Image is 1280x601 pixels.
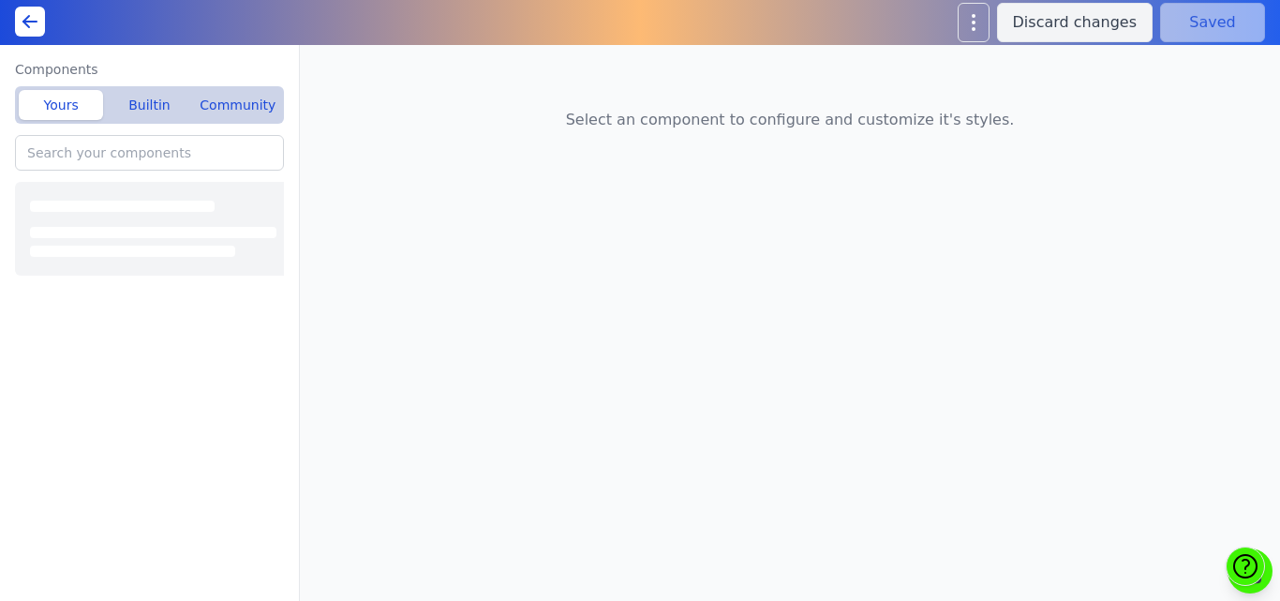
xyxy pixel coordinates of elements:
[19,90,103,120] button: Yours
[15,60,284,79] label: Components
[1160,3,1265,42] button: Saved
[566,109,1015,131] p: Select an component to configure and customize it's styles.
[15,135,284,171] input: Search your components
[196,90,280,120] button: Community
[997,3,1153,42] button: Discard changes
[107,90,191,120] button: Builtin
